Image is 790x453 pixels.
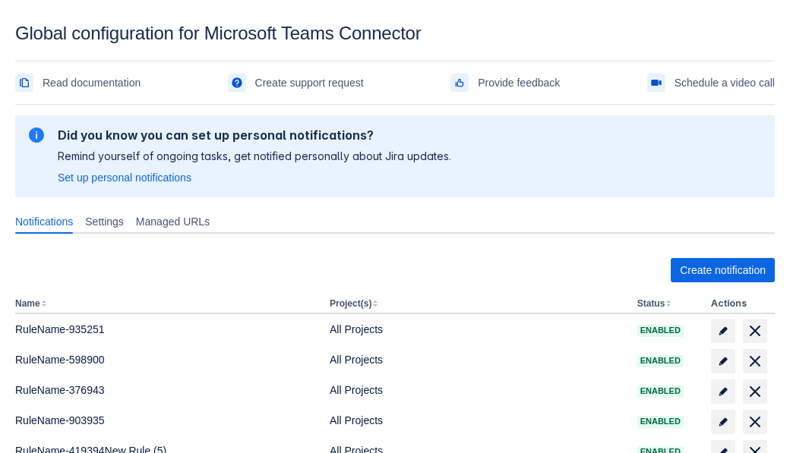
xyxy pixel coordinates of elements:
[717,355,729,367] span: edit
[637,298,665,309] button: Status
[15,214,73,229] span: Notifications
[647,71,775,95] a: Schedule a video call
[675,71,775,95] span: Schedule a video call
[58,149,451,164] p: Remind yourself of ongoing tasks, get notified personally about Jira updates.
[15,23,775,44] div: Global configuration for Microsoft Teams Connector
[231,77,243,89] span: support
[58,127,451,143] h2: Did you know you can set up personal notifications?
[15,298,40,309] button: Name
[330,352,625,367] div: All Projects
[15,322,318,337] div: RuleName-935251
[330,413,625,428] div: All Projects
[330,322,625,337] div: All Projects
[717,325,729,337] span: edit
[27,126,46,144] span: information
[85,214,124,229] span: Settings
[15,352,318,367] div: RuleName-598900
[746,413,764,431] span: delete
[15,71,141,95] a: Read documentation
[680,258,766,282] span: Create notification
[136,214,210,229] span: Managed URLs
[637,326,684,335] span: Enabled
[18,77,30,89] span: documentation
[746,352,764,370] span: delete
[478,71,560,95] span: Provide feedback
[330,298,371,309] button: Project(s)
[637,357,684,365] span: Enabled
[705,294,775,314] th: Actions
[746,322,764,340] span: delete
[453,77,466,89] span: feedback
[58,170,191,185] a: Set up personal notifications
[637,387,684,395] span: Enabled
[671,258,775,282] button: Create notification
[15,413,318,428] div: RuleName-903935
[637,417,684,426] span: Enabled
[228,71,364,95] a: Create support request
[450,71,560,95] a: Provide feedback
[330,382,625,398] div: All Projects
[650,77,662,89] span: videoCall
[43,71,141,95] span: Read documentation
[717,385,729,398] span: edit
[255,71,364,95] span: Create support request
[717,416,729,428] span: edit
[746,382,764,401] span: delete
[15,382,318,398] div: RuleName-376943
